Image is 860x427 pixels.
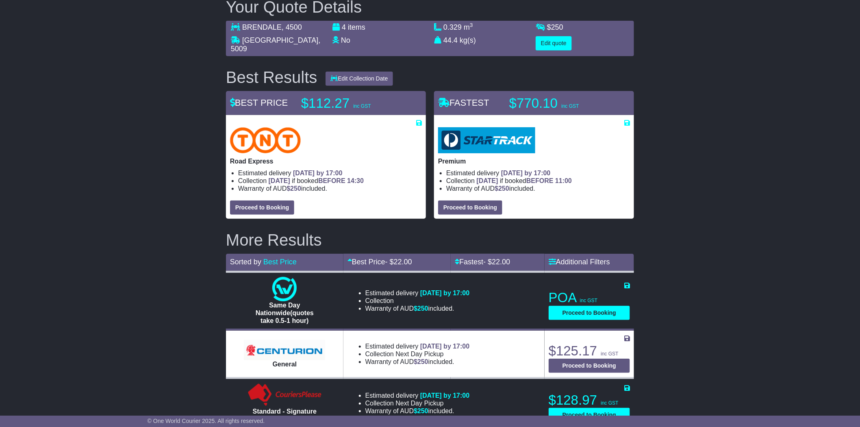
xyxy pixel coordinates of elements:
p: Road Express [230,157,422,165]
span: $ [414,407,428,414]
li: Collection [365,350,470,358]
span: , 5009 [231,36,320,53]
span: BEFORE [318,177,345,184]
span: $ [414,358,428,365]
span: kg(s) [460,36,476,44]
span: 0.329 [443,23,462,31]
li: Collection [446,177,630,185]
h2: More Results [226,231,634,249]
li: Estimated delivery [365,392,470,399]
span: [DATE] by 17:00 [420,343,470,350]
span: , 4500 [282,23,302,31]
span: [DATE] by 17:00 [293,170,343,176]
span: 250 [417,305,428,312]
li: Estimated delivery [365,289,470,297]
span: - $ [483,258,510,266]
span: inc GST [561,103,579,109]
a: Additional Filters [549,258,610,266]
button: Proceed to Booking [230,200,294,215]
button: Proceed to Booking [438,200,502,215]
span: - $ [385,258,412,266]
span: 250 [551,23,563,31]
li: Warranty of AUD included. [446,185,630,192]
li: Warranty of AUD included. [238,185,422,192]
p: $128.97 [549,392,630,408]
span: BRENDALE [242,23,282,31]
span: 22.00 [492,258,510,266]
li: Warranty of AUD included. [365,358,470,366]
button: Edit Collection Date [326,72,393,86]
span: if booked [269,177,364,184]
img: One World Courier: Same Day Nationwide(quotes take 0.5-1 hour) [272,277,297,301]
span: FASTEST [438,98,489,108]
span: General [273,361,297,368]
span: 22.00 [394,258,412,266]
p: $770.10 [509,95,611,111]
span: 14:30 [347,177,364,184]
img: Couriers Please: Standard - Signature Required [246,383,323,407]
span: Standard - Signature Required [253,408,317,423]
span: [DATE] by 17:00 [501,170,551,176]
span: 44.4 [443,36,458,44]
span: No [341,36,350,44]
button: Edit quote [536,36,572,50]
span: © One World Courier 2025. All rights reserved. [148,418,265,424]
span: inc GST [601,400,618,406]
li: Estimated delivery [446,169,630,177]
p: Premium [438,157,630,165]
sup: 3 [470,22,473,28]
img: Centurion Transport: General [244,340,325,360]
p: $125.17 [549,343,630,359]
li: Collection [365,399,470,407]
li: Collection [238,177,422,185]
span: $ [547,23,563,31]
div: Best Results [222,68,321,86]
span: inc GST [353,103,371,109]
span: Next Day Pickup [396,351,444,357]
span: [DATE] by 17:00 [420,290,470,296]
img: TNT Domestic: Road Express [230,127,301,153]
button: Proceed to Booking [549,408,630,422]
span: $ [414,305,428,312]
span: 250 [498,185,509,192]
span: BEFORE [526,177,554,184]
span: $ [287,185,301,192]
li: Estimated delivery [365,342,470,350]
span: 250 [417,358,428,365]
a: Best Price [263,258,297,266]
span: 4 [342,23,346,31]
a: Best Price- $22.00 [347,258,412,266]
span: inc GST [580,298,597,303]
li: Collection [365,297,470,305]
span: items [348,23,365,31]
span: $ [495,185,509,192]
span: [DATE] [477,177,498,184]
span: [DATE] by 17:00 [420,392,470,399]
img: StarTrack: Premium [438,127,535,153]
button: Proceed to Booking [549,359,630,373]
p: POA [549,290,630,306]
span: 250 [417,407,428,414]
span: BEST PRICE [230,98,288,108]
span: Same Day Nationwide(quotes take 0.5-1 hour) [256,302,314,324]
span: 11:00 [555,177,572,184]
li: Warranty of AUD included. [365,407,470,415]
a: Fastest- $22.00 [455,258,510,266]
p: $112.27 [301,95,403,111]
span: inc GST [601,351,618,357]
span: Sorted by [230,258,261,266]
li: Warranty of AUD included. [365,305,470,312]
span: m [464,23,473,31]
span: if booked [477,177,572,184]
button: Proceed to Booking [549,306,630,320]
span: [GEOGRAPHIC_DATA] [242,36,318,44]
span: 250 [290,185,301,192]
span: [DATE] [269,177,290,184]
li: Estimated delivery [238,169,422,177]
span: Next Day Pickup [396,400,444,407]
